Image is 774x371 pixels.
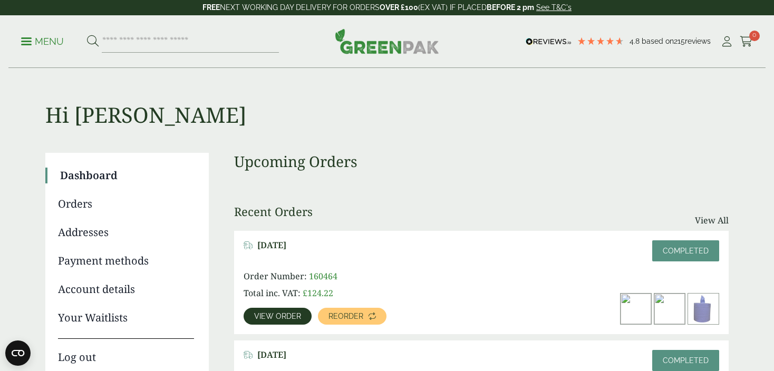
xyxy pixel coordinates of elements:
[21,35,64,46] a: Menu
[244,287,301,299] span: Total inc. VAT:
[58,224,194,240] a: Addresses
[674,37,685,45] span: 215
[380,3,418,12] strong: OVER £100
[58,196,194,212] a: Orders
[303,287,307,299] span: £
[740,36,753,47] i: Cart
[335,28,439,54] img: GreenPak Supplies
[45,69,729,128] h1: Hi [PERSON_NAME]
[244,270,307,282] span: Order Number:
[663,356,709,365] span: Completed
[5,340,31,366] button: Open CMP widget
[630,37,642,45] span: 4.8
[685,37,711,45] span: reviews
[318,308,386,325] a: Reorder
[740,34,753,50] a: 0
[58,281,194,297] a: Account details
[536,3,572,12] a: See T&C's
[688,294,719,324] img: 3630017-2-Ply-Blue-Centre-Feed-104m-1-300x391.jpg
[202,3,220,12] strong: FREE
[654,294,685,324] img: r-PET-Portion-Pot-lid-fits-50-80-and-100ml-Large-300x200.jpg
[257,240,286,250] span: [DATE]
[309,270,337,282] span: 160464
[749,31,760,41] span: 0
[621,294,651,324] img: 2oz-portion-pot-1-300x200.jpg
[58,338,194,365] a: Log out
[244,308,312,325] a: View order
[328,313,363,320] span: Reorder
[58,310,194,326] a: Your Waitlists
[577,36,624,46] div: 4.79 Stars
[663,247,709,255] span: Completed
[234,204,313,218] h3: Recent Orders
[526,38,572,45] img: REVIEWS.io
[695,214,729,227] a: View All
[642,37,674,45] span: Based on
[21,35,64,48] p: Menu
[303,287,333,299] bdi: 124.22
[60,168,194,183] a: Dashboard
[58,253,194,269] a: Payment methods
[257,350,286,360] span: [DATE]
[254,313,301,320] span: View order
[234,153,729,171] h3: Upcoming Orders
[720,36,733,47] i: My Account
[487,3,534,12] strong: BEFORE 2 pm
